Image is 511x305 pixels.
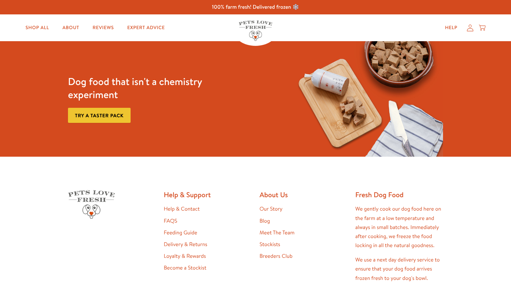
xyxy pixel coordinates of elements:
a: Feeding Guide [164,229,197,236]
a: Become a Stockist [164,264,206,272]
a: Shop All [20,21,54,34]
a: Reviews [87,21,119,34]
img: Pets Love Fresh [68,190,115,219]
a: Expert Advice [122,21,170,34]
a: Blog [260,217,270,225]
a: Help & Contact [164,205,200,213]
h3: Dog food that isn't a chemistry experiment [68,75,221,101]
h2: Help & Support [164,190,251,199]
a: FAQS [164,217,177,225]
p: We gently cook our dog food here on the farm at a low temperature and always in small batches. Im... [355,205,443,250]
a: Our Story [260,205,283,213]
a: Loyalty & Rewards [164,252,206,260]
a: Delivery & Returns [164,241,207,248]
img: Pets Love Fresh [239,20,272,41]
a: Try a taster pack [68,108,131,123]
a: Breeders Club [260,252,292,260]
a: Help [440,21,463,34]
a: Stockists [260,241,280,248]
p: We use a next day delivery service to ensure that your dog food arrives frozen fresh to your dog'... [355,255,443,283]
h2: Fresh Dog Food [355,190,443,199]
h2: About Us [260,190,347,199]
a: About [57,21,84,34]
a: Meet The Team [260,229,294,236]
img: Fussy [290,41,443,157]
